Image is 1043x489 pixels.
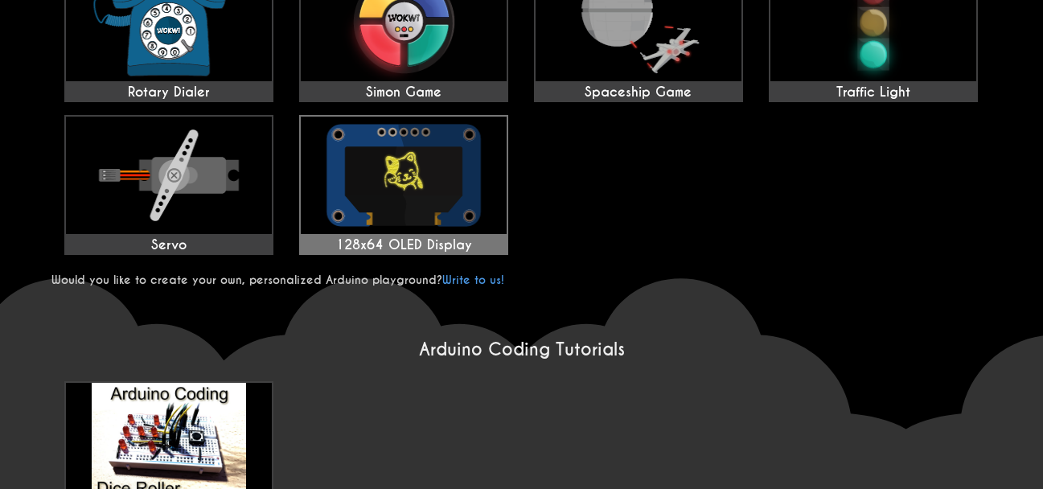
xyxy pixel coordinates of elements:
a: Write to us! [442,273,504,287]
a: 128x64 OLED Display [299,115,508,255]
a: Servo [64,115,273,255]
div: 128x64 OLED Display [301,237,507,253]
h2: Arduino Coding Tutorials [51,339,992,360]
div: Spaceship Game [536,84,741,101]
div: Traffic Light [770,84,976,101]
p: Would you like to create your own, personalized Arduino playground? [51,273,992,287]
img: Servo [66,117,272,234]
img: 128x64 OLED Display [301,117,507,234]
div: Simon Game [301,84,507,101]
div: Rotary Dialer [66,84,272,101]
div: Servo [66,237,272,253]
